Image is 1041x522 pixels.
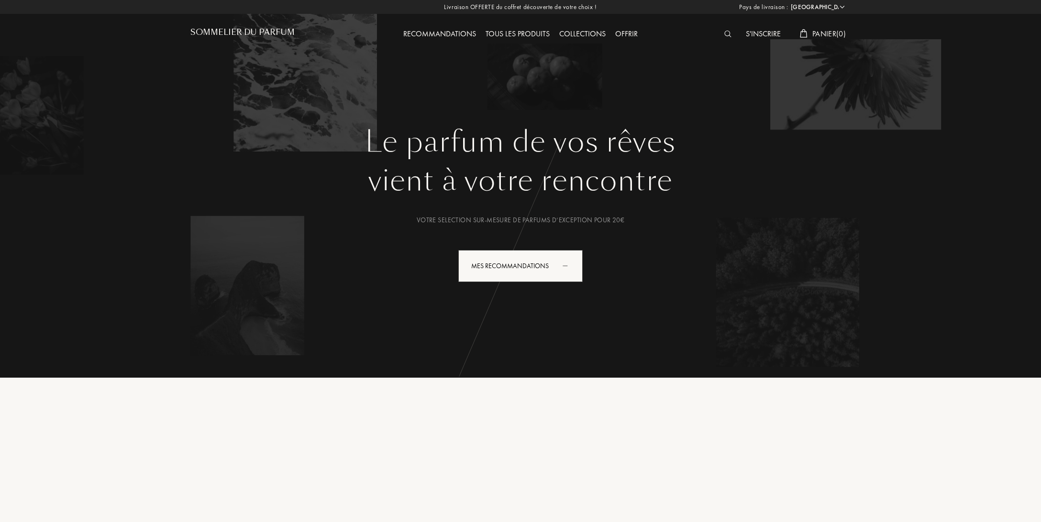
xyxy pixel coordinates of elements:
h1: Le parfum de vos rêves [198,125,843,159]
img: search_icn_white.svg [724,31,731,37]
div: animation [559,256,578,275]
div: S'inscrire [741,28,786,41]
a: Mes Recommandationsanimation [451,250,590,282]
a: Recommandations [399,29,481,39]
a: Collections [554,29,610,39]
div: Tous les produits [481,28,554,41]
div: Offrir [610,28,642,41]
h1: Sommelier du Parfum [190,28,295,37]
div: Recommandations [399,28,481,41]
div: Collections [554,28,610,41]
div: Mes Recommandations [458,250,583,282]
a: S'inscrire [741,29,786,39]
div: Votre selection sur-mesure de parfums d’exception pour 20€ [198,215,843,225]
img: cart_white.svg [800,29,808,38]
a: Offrir [610,29,642,39]
a: Sommelier du Parfum [190,28,295,41]
div: vient à votre rencontre [198,159,843,202]
span: Pays de livraison : [739,2,788,12]
a: Tous les produits [481,29,554,39]
span: Panier ( 0 ) [812,29,846,39]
